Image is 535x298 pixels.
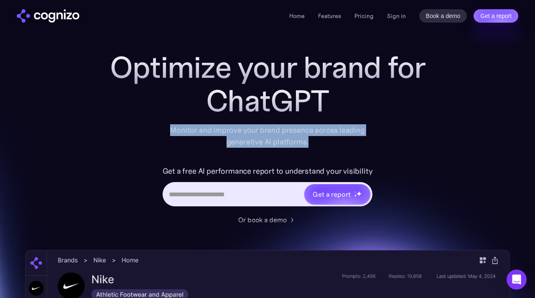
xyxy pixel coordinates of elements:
form: Hero URL Input Form [163,164,373,211]
a: Get a report [474,9,518,23]
img: star [356,191,362,196]
a: Home [289,12,305,20]
a: Get a reportstarstarstar [303,183,371,205]
div: Get a report [313,189,350,199]
a: home [17,9,79,23]
div: Or book a demo [238,215,287,225]
a: Pricing [354,12,374,20]
img: star [354,191,355,193]
img: cognizo logo [17,9,79,23]
div: ChatGPT [100,84,435,118]
a: Book a demo [419,9,467,23]
label: Get a free AI performance report to understand your visibility [163,164,373,178]
img: star [354,194,357,197]
h1: Optimize your brand for [100,51,435,84]
a: Sign in [387,11,406,21]
div: Open Intercom Messenger [507,270,527,290]
a: Features [318,12,341,20]
a: Or book a demo [238,215,297,225]
div: Monitor and improve your brand presence across leading generative AI platforms. [165,124,370,148]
